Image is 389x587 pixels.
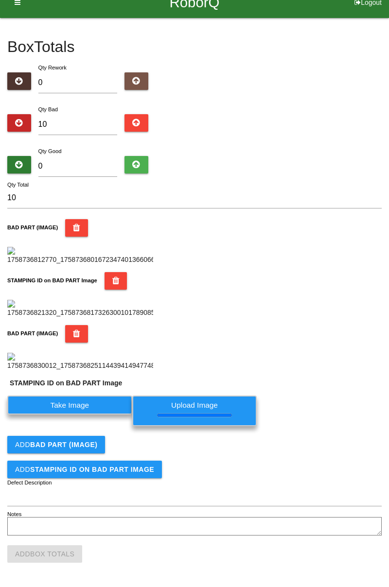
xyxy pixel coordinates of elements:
[38,106,58,112] label: Qty Bad
[7,353,153,371] img: 1758736830012_17587368251144394149477488238790.jpg
[30,466,154,473] b: STAMPING ID on BAD PART Image
[65,325,88,343] button: BAD PART (IMAGE)
[7,247,153,265] img: 1758736812770_17587368016723474013660664891153.jpg
[105,272,127,290] button: STAMPING ID on BAD PART Image
[30,441,97,449] b: BAD PART (IMAGE)
[7,396,132,414] label: Take Image
[7,461,162,478] button: AddSTAMPING ID on BAD PART Image
[38,148,62,154] label: Qty Good
[7,224,58,230] b: BAD PART (IMAGE)
[7,181,29,189] label: Qty Total
[7,300,153,318] img: 1758736821320_17587368173263001017890858529597.jpg
[7,277,97,283] b: STAMPING ID on BAD PART Image
[38,65,67,70] label: Qty Rework
[7,330,58,336] b: BAD PART (IMAGE)
[65,219,88,237] button: BAD PART (IMAGE)
[132,396,257,426] label: Upload Image
[7,436,105,453] button: AddBAD PART (IMAGE)
[10,379,122,387] b: STAMPING ID on BAD PART Image
[7,510,21,518] label: Notes
[157,412,232,419] progress: Upload Image
[7,38,382,55] h4: Box Totals
[7,479,52,487] label: Defect Description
